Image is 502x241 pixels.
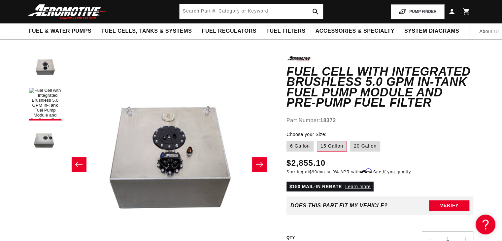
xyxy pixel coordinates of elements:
summary: Fuel Filters [261,23,311,39]
div: Part Number: [286,116,474,124]
button: PUMP FINDER [391,4,444,19]
span: Accessories & Specialty [316,28,394,35]
p: $150 MAIL-IN REBATE [286,181,374,191]
strong: 18372 [320,117,336,123]
span: Fuel & Water Pumps [29,28,92,35]
span: About Us [479,29,500,34]
span: System Diagrams [404,28,459,35]
img: Aeromotive [26,4,109,19]
span: $99 [309,169,317,174]
button: search button [308,4,323,19]
button: Verify [429,200,469,211]
input: Search by Part Number, Category or Keyword [180,4,323,19]
button: Load image 1 in gallery view [29,87,62,120]
summary: Fuel Regulators [197,23,261,39]
label: QTY [286,235,295,241]
legend: Choose your Size: [286,131,327,138]
summary: System Diagrams [399,23,464,39]
span: Fuel Filters [266,28,306,35]
a: Learn more [345,184,371,189]
p: Starting at /mo or 0% APR with . [286,169,411,175]
span: Affirm [360,168,372,173]
span: Fuel Cells, Tanks & Systems [101,28,192,35]
button: Slide right [252,157,267,172]
summary: Accessories & Specialty [311,23,399,39]
label: 20 Gallon [350,141,380,152]
span: $2,855.10 [286,157,325,169]
label: 6 Gallon [286,141,314,152]
h1: Fuel Cell with Integrated Brushless 5.0 GPM In-Tank Fuel Pump Module and Pre-Pump Fuel Filter [286,66,474,108]
a: See if you qualify - Learn more about Affirm Financing (opens in modal) [373,169,411,174]
span: Fuel Regulators [202,28,256,35]
div: Does This part fit My vehicle? [290,202,388,208]
button: Load image 3 in gallery view [29,124,62,157]
label: 15 Gallon [317,141,347,152]
button: Slide left [72,157,86,172]
summary: Fuel Cells, Tanks & Systems [96,23,197,39]
summary: Fuel & Water Pumps [24,23,97,39]
button: Load image 2 in gallery view [29,51,62,84]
